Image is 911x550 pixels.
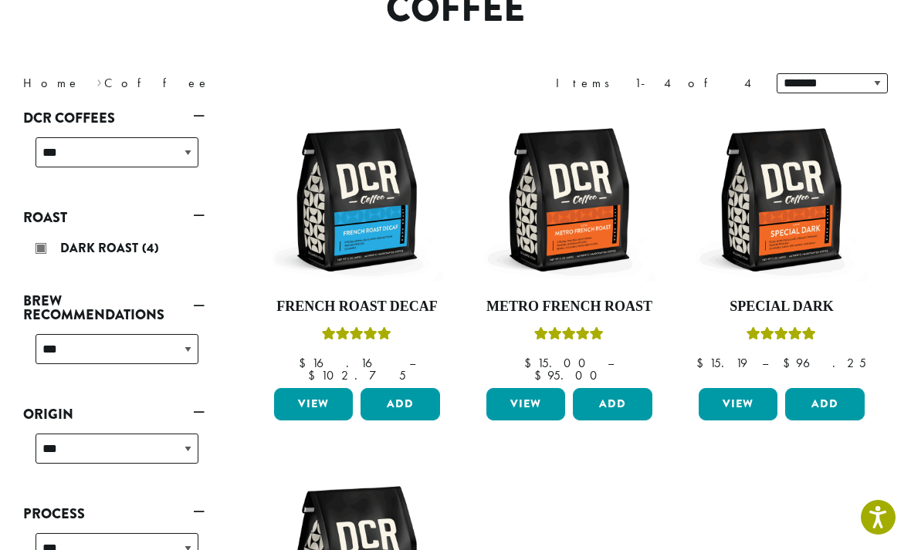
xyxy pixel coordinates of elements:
[486,388,565,420] a: View
[608,355,614,371] span: –
[783,355,796,371] span: $
[747,325,816,348] div: Rated 5.00 out of 5
[409,355,415,371] span: –
[274,388,353,420] a: View
[23,75,80,91] a: Home
[23,427,205,482] div: Origin
[23,501,205,527] a: Process
[573,388,652,420] button: Add
[322,325,391,348] div: Rated 5.00 out of 5
[23,401,205,427] a: Origin
[785,388,864,420] button: Add
[695,113,869,286] img: DCR-12oz-Special-Dark-Stock-scaled.png
[762,355,768,371] span: –
[361,388,439,420] button: Add
[23,74,432,93] nav: Breadcrumb
[23,105,205,131] a: DCR Coffees
[23,204,205,231] a: Roast
[23,328,205,383] div: Brew Recommendations
[23,231,205,269] div: Roast
[299,355,395,371] bdi: 16.16
[97,69,102,93] span: ›
[483,113,656,382] a: Metro French RoastRated 5.00 out of 5
[60,239,142,257] span: Dark Roast
[308,367,321,383] span: $
[534,367,605,383] bdi: 95.00
[534,367,547,383] span: $
[556,74,754,93] div: Items 1-4 of 4
[483,299,656,315] h4: Metro French Roast
[23,288,205,328] a: Brew Recommendations
[308,367,406,383] bdi: 102.75
[142,239,159,257] span: (4)
[23,131,205,186] div: DCR Coffees
[270,113,444,382] a: French Roast DecafRated 5.00 out of 5
[696,355,709,371] span: $
[483,113,656,286] img: DCR-12oz-Metro-French-Roast-Stock-scaled.png
[299,355,312,371] span: $
[270,299,444,315] h4: French Roast Decaf
[524,355,537,371] span: $
[695,299,869,315] h4: Special Dark
[696,355,747,371] bdi: 15.19
[783,355,866,371] bdi: 96.25
[534,325,604,348] div: Rated 5.00 out of 5
[270,113,444,286] img: DCR-12oz-French-Roast-Decaf-Stock-scaled.png
[699,388,777,420] a: View
[524,355,593,371] bdi: 15.00
[695,113,869,382] a: Special DarkRated 5.00 out of 5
